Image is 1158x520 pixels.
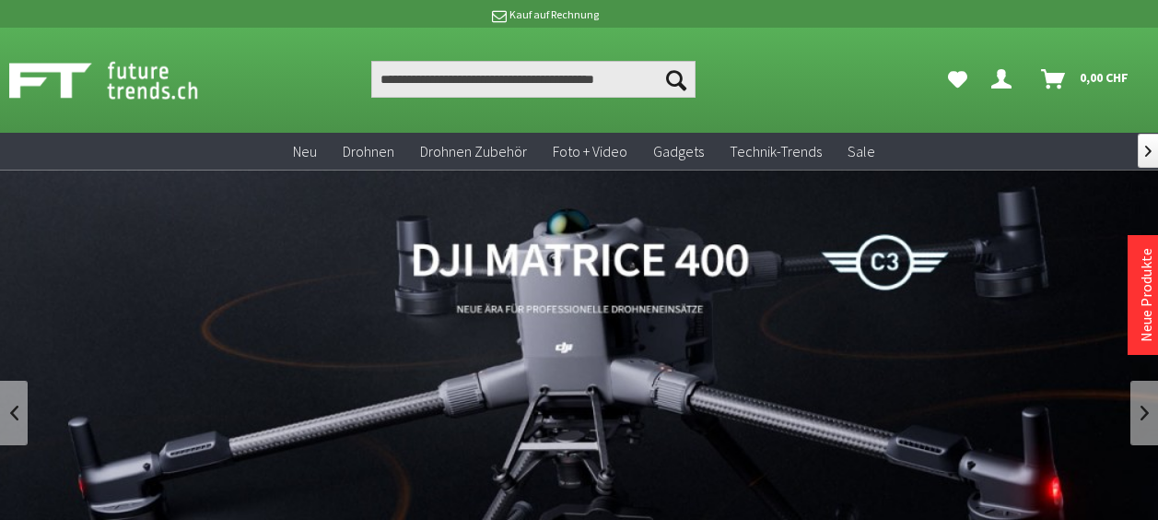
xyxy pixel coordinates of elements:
[280,133,330,171] a: Neu
[717,133,835,171] a: Technik-Trends
[553,142,627,160] span: Foto + Video
[939,61,977,98] a: Meine Favoriten
[407,133,540,171] a: Drohnen Zubehör
[540,133,640,171] a: Foto + Video
[343,142,394,160] span: Drohnen
[640,133,717,171] a: Gadgets
[657,61,696,98] button: Suchen
[293,142,317,160] span: Neu
[1080,63,1129,92] span: 0,00 CHF
[1145,146,1152,157] span: 
[1137,248,1155,342] a: Neue Produkte
[653,142,704,160] span: Gadgets
[420,142,527,160] span: Drohnen Zubehör
[848,142,875,160] span: Sale
[330,133,407,171] a: Drohnen
[730,142,822,160] span: Technik-Trends
[371,61,696,98] input: Produkt, Marke, Kategorie, EAN, Artikelnummer…
[9,57,239,103] img: Shop Futuretrends - zur Startseite wechseln
[835,133,888,171] a: Sale
[1034,61,1138,98] a: Warenkorb
[984,61,1026,98] a: Dein Konto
